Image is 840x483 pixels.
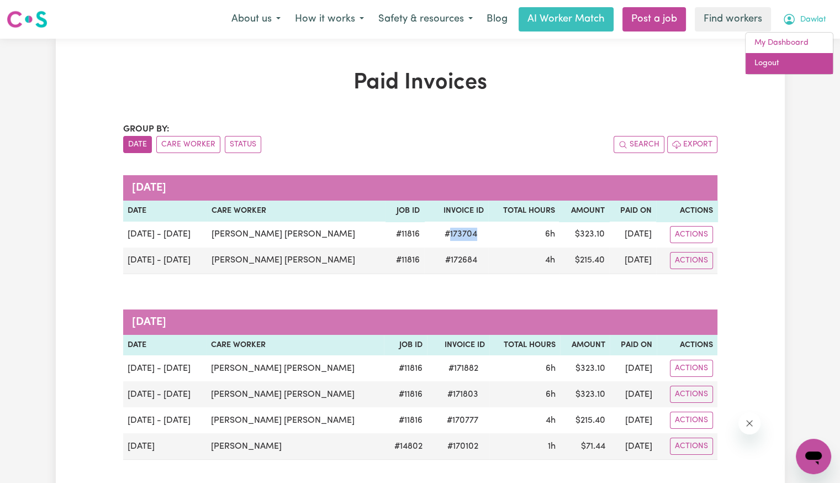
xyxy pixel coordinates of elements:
span: 1 hour [548,442,556,451]
td: [DATE] [610,355,657,381]
img: Careseekers logo [7,9,47,29]
td: # 11816 [385,222,424,248]
button: Actions [670,360,713,377]
td: [PERSON_NAME] [PERSON_NAME] [207,355,384,381]
button: sort invoices by date [123,136,152,153]
button: Search [614,136,664,153]
td: [DATE] [610,407,657,433]
a: Post a job [622,7,686,32]
span: 6 hours [546,390,556,399]
th: Job ID [384,335,427,356]
button: How it works [288,8,371,31]
button: Actions [670,252,713,269]
a: AI Worker Match [519,7,614,32]
a: Blog [480,7,514,32]
span: # 171882 [442,362,485,375]
th: Amount [559,201,609,222]
span: 4 hours [545,256,554,265]
th: Date [123,335,207,356]
td: [PERSON_NAME] [PERSON_NAME] [207,381,384,407]
span: Need any help? [7,8,67,17]
th: Invoice ID [424,201,488,222]
button: About us [224,8,288,31]
th: Job ID [385,201,424,222]
button: Actions [670,412,713,429]
td: # 11816 [384,381,427,407]
button: sort invoices by paid status [225,136,261,153]
td: # 11816 [385,248,424,274]
td: [DATE] [609,248,657,274]
span: Dawlat [800,14,826,26]
td: [PERSON_NAME] [PERSON_NAME] [207,248,386,274]
td: $ 323.10 [560,381,610,407]
td: [PERSON_NAME] [PERSON_NAME] [207,407,384,433]
td: [DATE] [610,433,657,460]
th: Total Hours [488,201,559,222]
td: $ 323.10 [559,222,609,248]
h1: Paid Invoices [123,70,717,96]
button: Actions [670,438,713,455]
td: [DATE] [609,222,657,248]
td: [PERSON_NAME] [207,433,384,460]
div: My Account [745,32,833,75]
span: # 173704 [438,228,484,241]
th: Actions [656,201,717,222]
td: [DATE] - [DATE] [123,222,207,248]
button: My Account [775,8,833,31]
td: $ 71.44 [560,433,610,460]
td: # 11816 [384,355,427,381]
button: Safety & resources [371,8,480,31]
td: [DATE] [123,433,207,460]
button: Actions [670,386,713,403]
span: 4 hours [546,416,556,425]
td: $ 215.40 [559,248,609,274]
span: # 171803 [441,388,485,401]
td: [DATE] - [DATE] [123,381,207,407]
th: Total Hours [489,335,560,356]
th: Care Worker [207,201,386,222]
caption: [DATE] [123,175,717,201]
span: 6 hours [545,230,554,239]
th: Paid On [609,201,657,222]
td: $ 323.10 [560,355,610,381]
span: # 172684 [439,254,484,267]
td: [DATE] - [DATE] [123,407,207,433]
caption: [DATE] [123,309,717,335]
th: Invoice ID [427,335,489,356]
button: Actions [670,226,713,243]
td: $ 215.40 [560,407,610,433]
td: # 14802 [384,433,427,460]
th: Care Worker [207,335,384,356]
iframe: Close message [738,412,760,434]
span: # 170777 [440,414,485,427]
td: [DATE] [610,381,657,407]
th: Actions [657,335,717,356]
th: Amount [560,335,610,356]
td: [PERSON_NAME] [PERSON_NAME] [207,222,386,248]
th: Paid On [610,335,657,356]
a: Careseekers logo [7,7,47,32]
td: [DATE] - [DATE] [123,355,207,381]
th: Date [123,201,207,222]
button: Export [667,136,717,153]
span: # 170102 [441,440,485,453]
a: Logout [746,53,833,74]
td: # 11816 [384,407,427,433]
a: My Dashboard [746,33,833,54]
button: sort invoices by care worker [156,136,220,153]
span: Group by: [123,125,170,134]
td: [DATE] - [DATE] [123,248,207,274]
a: Find workers [695,7,771,32]
iframe: Button to launch messaging window [796,439,831,474]
span: 6 hours [546,364,556,373]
